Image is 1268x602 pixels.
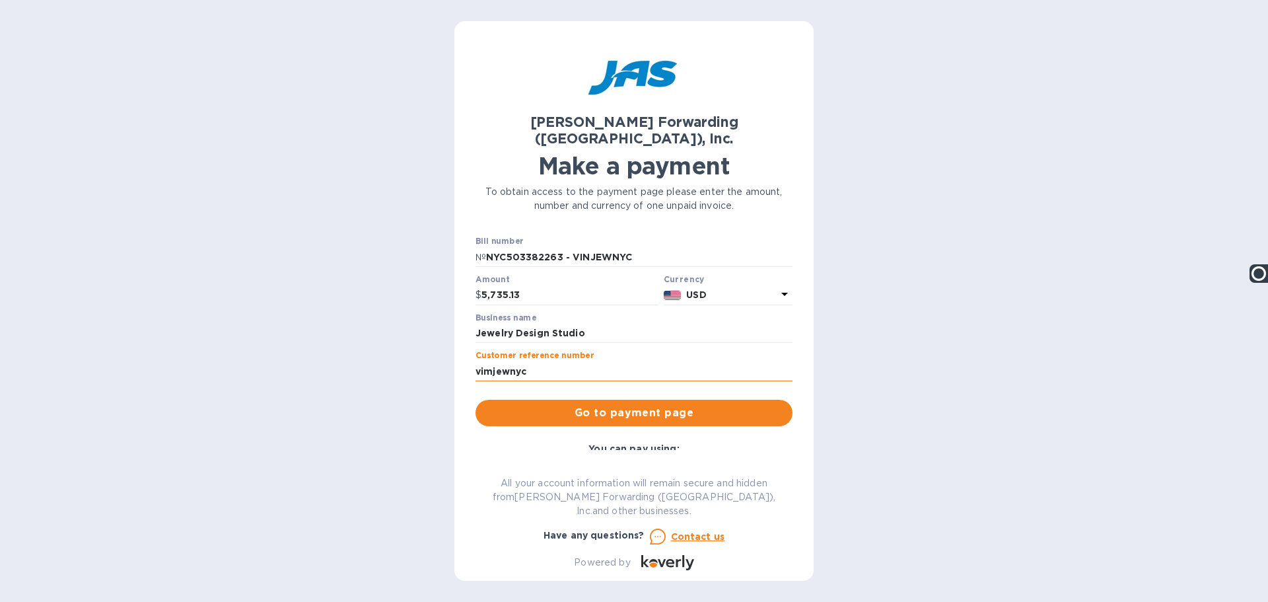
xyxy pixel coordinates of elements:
[475,361,792,381] input: Enter customer reference number
[544,530,645,541] b: Have any questions?
[574,556,630,570] p: Powered by
[475,185,792,213] p: To obtain access to the payment page please enter the amount, number and currency of one unpaid i...
[475,152,792,180] h1: Make a payment
[530,114,738,147] b: [PERSON_NAME] Forwarding ([GEOGRAPHIC_DATA]), Inc.
[486,405,782,421] span: Go to payment page
[475,314,536,322] label: Business name
[664,291,682,300] img: USD
[475,250,486,264] p: №
[475,400,792,426] button: Go to payment page
[475,476,792,518] p: All your account information will remain secure and hidden from [PERSON_NAME] Forwarding ([GEOGRA...
[475,288,481,302] p: $
[475,324,792,344] input: Enter business name
[1250,264,1268,283] img: Ooma Logo
[475,238,523,246] label: Bill number
[481,285,658,305] input: 0.00
[475,276,509,283] label: Amount
[686,289,706,300] b: USD
[664,274,705,284] b: Currency
[475,352,594,360] label: Customer reference number
[671,531,725,542] u: Contact us
[486,247,792,267] input: Enter bill number
[588,443,679,454] b: You can pay using:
